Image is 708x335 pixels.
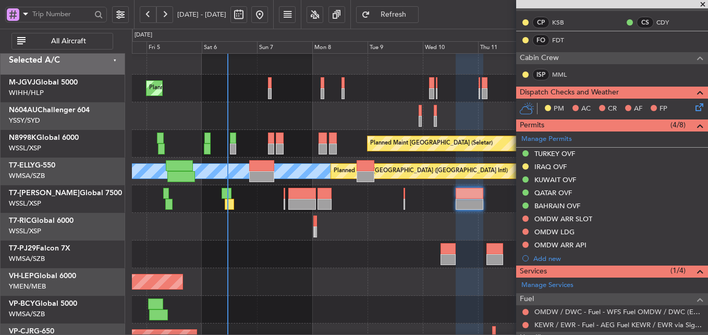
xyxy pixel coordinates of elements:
[9,189,122,197] a: T7-[PERSON_NAME]Global 7500
[9,79,78,86] a: M-JGVJGlobal 5000
[670,265,686,276] span: (1/4)
[581,104,591,114] span: AC
[9,245,70,252] a: T7-PJ29Falcon 7X
[9,272,76,280] a: VH-LEPGlobal 6000
[534,214,592,223] div: OMDW ARR SLOT
[312,41,368,54] div: Mon 8
[9,300,35,307] span: VP-BCY
[9,254,45,264] a: WMSA/SZB
[532,34,550,46] div: FO
[257,41,312,54] div: Sun 7
[334,163,508,179] div: Planned Maint [GEOGRAPHIC_DATA] ([GEOGRAPHIC_DATA] Intl)
[9,272,34,280] span: VH-LEP
[9,300,77,307] a: VP-BCYGlobal 5000
[372,11,415,18] span: Refresh
[135,31,152,40] div: [DATE]
[9,217,31,224] span: T7-RIC
[9,226,41,236] a: WSSL/XSP
[9,189,80,197] span: T7-[PERSON_NAME]
[533,254,703,263] div: Add new
[660,104,667,114] span: FP
[32,6,91,22] input: Trip Number
[670,119,686,130] span: (4/8)
[9,309,45,319] a: WMSA/SZB
[520,52,559,64] span: Cabin Crew
[356,6,419,23] button: Refresh
[532,69,550,80] div: ISP
[534,241,587,249] div: OMDW ARR API
[521,134,572,145] a: Manage Permits
[9,171,45,181] a: WMSA/SZB
[534,307,703,316] a: OMDW / DWC - Fuel - WFS Fuel OMDW / DWC (EJ Asia Only)
[520,87,619,99] span: Dispatch Checks and Weather
[656,18,680,27] a: CDY
[147,41,202,54] div: Fri 5
[9,199,41,208] a: WSSL/XSP
[9,106,90,114] a: N604AUChallenger 604
[552,70,576,79] a: MML
[9,143,41,153] a: WSSL/XSP
[552,35,576,45] a: FDT
[478,41,533,54] div: Thu 11
[9,328,34,335] span: VP-CJR
[520,266,547,278] span: Services
[9,162,35,169] span: T7-ELLY
[149,80,272,96] div: Planned Maint [GEOGRAPHIC_DATA] (Seletar)
[202,41,257,54] div: Sat 6
[534,162,567,171] div: IRAQ OVF
[9,116,40,125] a: YSSY/SYD
[9,134,79,141] a: N8998KGlobal 6000
[9,106,38,114] span: N604AU
[534,149,575,158] div: TURKEY OVF
[608,104,617,114] span: CR
[9,162,55,169] a: T7-ELLYG-550
[554,104,564,114] span: PM
[520,293,534,305] span: Fuel
[9,134,36,141] span: N8998K
[520,119,544,131] span: Permits
[634,104,642,114] span: AF
[9,88,44,98] a: WIHH/HLP
[534,201,580,210] div: BAHRAIN OVF
[368,41,423,54] div: Tue 9
[423,41,478,54] div: Wed 10
[534,228,575,236] div: OMDW LDG
[534,188,572,197] div: QATAR OVF
[534,175,576,184] div: KUWAIT OVF
[9,79,35,86] span: M-JGVJ
[637,17,654,28] div: CS
[532,17,550,28] div: CP
[9,282,46,291] a: YMEN/MEB
[534,320,703,329] a: KEWR / EWR - Fuel - AEG Fuel KEWR / EWR via Signature (EJ Asia Only)
[9,245,36,252] span: T7-PJ29
[177,10,226,19] span: [DATE] - [DATE]
[9,217,74,224] a: T7-RICGlobal 6000
[28,38,109,45] span: All Aircraft
[9,328,54,335] a: VP-CJRG-650
[370,136,493,151] div: Planned Maint [GEOGRAPHIC_DATA] (Seletar)
[521,280,573,291] a: Manage Services
[552,18,576,27] a: KSB
[11,33,113,50] button: All Aircraft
